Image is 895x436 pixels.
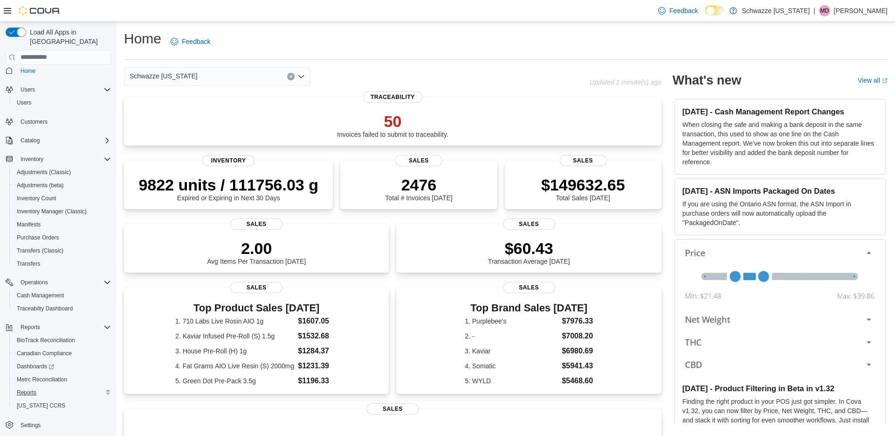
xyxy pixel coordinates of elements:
[13,400,111,411] span: Washington CCRS
[13,335,79,346] a: BioTrack Reconciliation
[813,5,815,16] p: |
[13,303,76,314] a: Traceabilty Dashboard
[17,322,111,333] span: Reports
[682,186,878,196] h3: [DATE] - ASN Imports Packaged On Dates
[559,155,606,166] span: Sales
[13,167,75,178] a: Adjustments (Classic)
[17,135,111,146] span: Catalog
[13,374,111,385] span: Metrc Reconciliation
[21,422,41,429] span: Settings
[562,331,593,342] dd: $7008.20
[654,1,702,20] a: Feedback
[562,375,593,387] dd: $5468.60
[175,316,294,326] dt: 1. 710 Labs Live Rosin AIO 1g
[13,180,68,191] a: Adjustments (beta)
[337,112,448,131] p: 50
[13,245,111,256] span: Transfers (Classic)
[175,331,294,341] dt: 2. Kaviar Infused Pre-Roll (S) 1.5g
[13,219,111,230] span: Manifests
[13,348,76,359] a: Canadian Compliance
[21,323,40,331] span: Reports
[465,302,593,314] h3: Top Brand Sales [DATE]
[682,384,878,393] h3: [DATE] - Product Filtering in Beta in v1.32
[17,292,64,299] span: Cash Management
[819,5,830,16] div: Matthew Dupuis
[9,302,115,315] button: Traceabilty Dashboard
[9,244,115,257] button: Transfers (Classic)
[175,361,294,371] dt: 4. Fat Grams AIO Live Resin (S) 2000mg
[858,77,888,84] a: View allExternal link
[2,418,115,431] button: Settings
[21,279,48,286] span: Operations
[2,134,115,147] button: Catalog
[366,403,419,415] span: Sales
[13,258,111,269] span: Transfers
[385,176,452,194] p: 2476
[13,335,111,346] span: BioTrack Reconciliation
[395,155,442,166] span: Sales
[13,167,111,178] span: Adjustments (Classic)
[2,153,115,166] button: Inventory
[834,5,888,16] p: [PERSON_NAME]
[17,208,87,215] span: Inventory Manager (Classic)
[9,360,115,373] a: Dashboards
[9,399,115,412] button: [US_STATE] CCRS
[17,419,111,430] span: Settings
[17,135,43,146] button: Catalog
[13,361,111,372] span: Dashboards
[503,282,555,293] span: Sales
[385,176,452,202] div: Total # Invoices [DATE]
[9,96,115,109] button: Users
[175,346,294,356] dt: 3. House Pre-Roll (H) 1g
[13,232,63,243] a: Purchase Orders
[21,155,43,163] span: Inventory
[17,277,111,288] span: Operations
[705,6,725,15] input: Dark Mode
[13,361,58,372] a: Dashboards
[13,232,111,243] span: Purchase Orders
[2,276,115,289] button: Operations
[2,83,115,96] button: Users
[167,32,214,51] a: Feedback
[21,118,48,126] span: Customers
[17,195,56,202] span: Inventory Count
[2,115,115,128] button: Customers
[673,73,741,88] h2: What's new
[9,205,115,218] button: Inventory Manager (Classic)
[17,363,54,370] span: Dashboards
[488,239,570,258] p: $60.43
[17,169,71,176] span: Adjustments (Classic)
[19,6,61,15] img: Cova
[13,245,67,256] a: Transfers (Classic)
[17,154,111,165] span: Inventory
[9,386,115,399] button: Reports
[9,334,115,347] button: BioTrack Reconciliation
[13,387,111,398] span: Reports
[337,112,448,138] div: Invoices failed to submit to traceability.
[820,5,829,16] span: MD
[298,375,337,387] dd: $1196.33
[182,37,210,46] span: Feedback
[138,176,318,202] div: Expired or Expiring in Next 30 Days
[17,337,75,344] span: BioTrack Reconciliation
[13,290,68,301] a: Cash Management
[21,137,40,144] span: Catalog
[298,331,337,342] dd: $1532.68
[541,176,625,194] p: $149632.65
[13,193,111,204] span: Inventory Count
[230,282,282,293] span: Sales
[287,73,295,80] button: Clear input
[669,6,698,15] span: Feedback
[503,218,555,230] span: Sales
[562,360,593,372] dd: $5941.43
[13,97,35,108] a: Users
[17,99,31,106] span: Users
[13,97,111,108] span: Users
[17,350,72,357] span: Canadian Compliance
[9,289,115,302] button: Cash Management
[13,206,111,217] span: Inventory Manager (Classic)
[742,5,810,16] p: Schwazze [US_STATE]
[9,373,115,386] button: Metrc Reconciliation
[13,219,44,230] a: Manifests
